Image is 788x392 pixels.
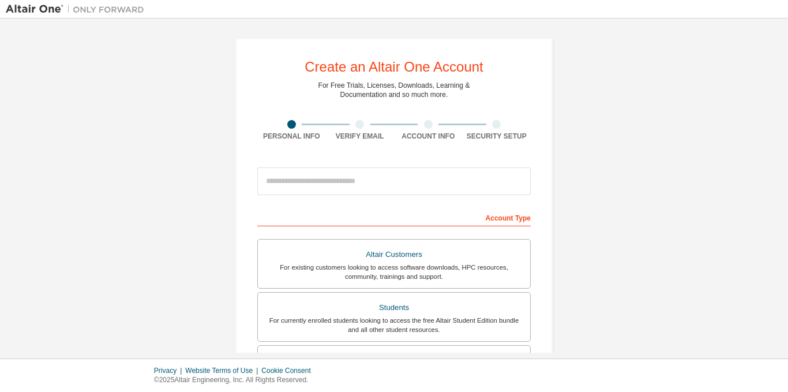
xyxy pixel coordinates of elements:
[154,366,185,375] div: Privacy
[318,81,470,99] div: For Free Trials, Licenses, Downloads, Learning & Documentation and so much more.
[326,132,395,141] div: Verify Email
[265,300,523,316] div: Students
[394,132,463,141] div: Account Info
[265,353,523,369] div: Faculty
[305,60,483,74] div: Create an Altair One Account
[257,132,326,141] div: Personal Info
[261,366,317,375] div: Cookie Consent
[463,132,531,141] div: Security Setup
[257,208,531,226] div: Account Type
[265,316,523,334] div: For currently enrolled students looking to access the free Altair Student Edition bundle and all ...
[154,375,318,385] p: © 2025 Altair Engineering, Inc. All Rights Reserved.
[6,3,150,15] img: Altair One
[185,366,261,375] div: Website Terms of Use
[265,247,523,263] div: Altair Customers
[265,263,523,281] div: For existing customers looking to access software downloads, HPC resources, community, trainings ...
